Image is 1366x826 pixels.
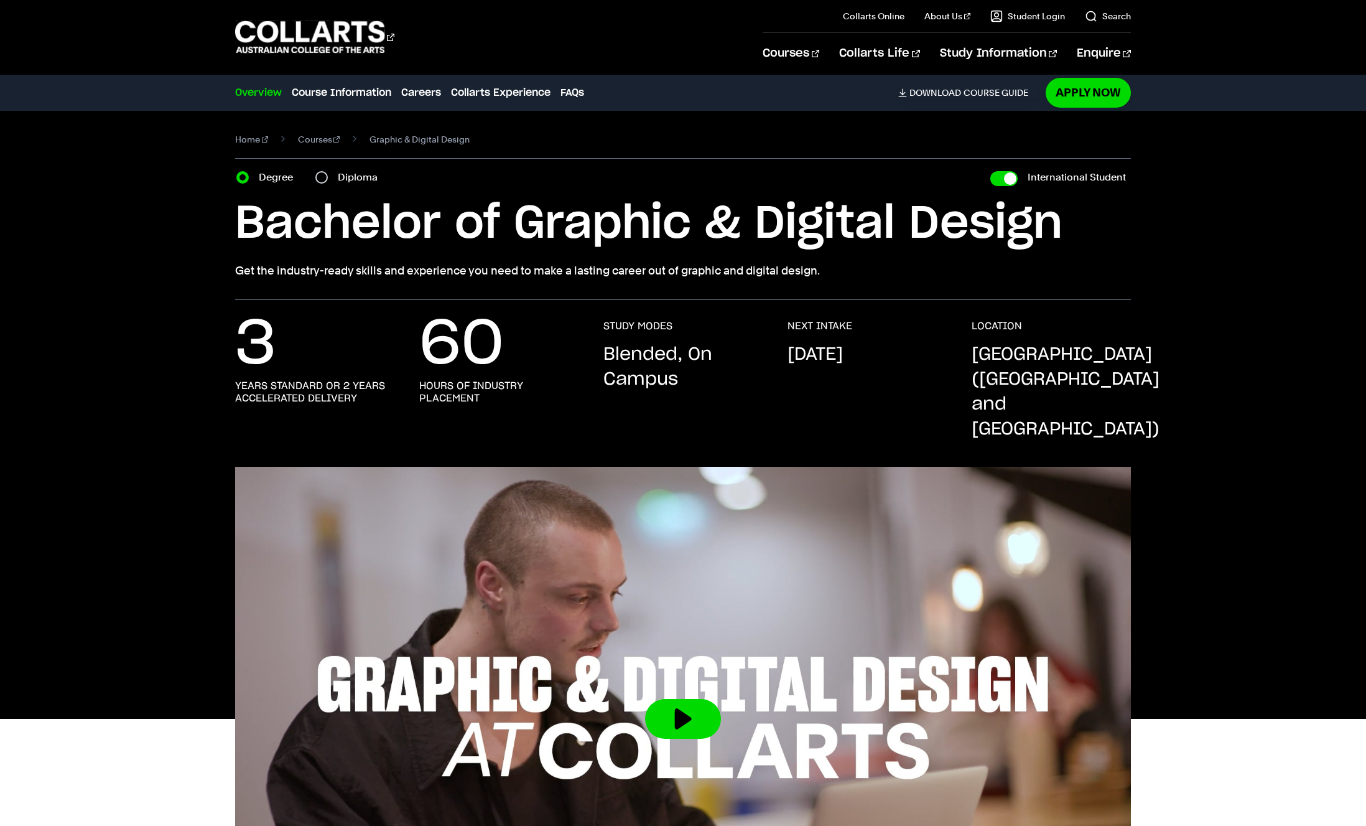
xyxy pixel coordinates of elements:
a: Search [1085,10,1131,22]
h3: hours of industry placement [419,380,578,405]
p: 3 [235,320,276,370]
a: Course Information [292,85,391,100]
a: Enquire [1077,33,1131,74]
h3: LOCATION [972,320,1022,332]
span: Download [909,87,961,98]
a: DownloadCourse Guide [898,87,1038,98]
p: 60 [419,320,504,370]
a: Careers [401,85,441,100]
h3: NEXT INTAKE [788,320,852,332]
p: [DATE] [788,342,843,367]
a: Apply Now [1046,78,1131,107]
p: Get the industry-ready skills and experience you need to make a lasting career out of graphic and... [235,262,1131,279]
a: Home [235,131,268,148]
a: Student Login [990,10,1065,22]
h3: years standard or 2 years accelerated delivery [235,380,394,405]
a: Study Information [940,33,1057,74]
a: Collarts Life [839,33,919,74]
p: [GEOGRAPHIC_DATA] ([GEOGRAPHIC_DATA] and [GEOGRAPHIC_DATA]) [972,342,1159,442]
p: Blended, On Campus [603,342,763,392]
label: Diploma [338,169,385,186]
label: Degree [259,169,300,186]
a: Collarts Experience [451,85,551,100]
a: About Us [924,10,970,22]
a: Courses [763,33,819,74]
a: Overview [235,85,282,100]
h3: STUDY MODES [603,320,672,332]
label: International Student [1028,169,1126,186]
div: Go to homepage [235,19,394,55]
h1: Bachelor of Graphic & Digital Design [235,196,1131,252]
a: Courses [298,131,340,148]
span: Graphic & Digital Design [369,131,470,148]
a: FAQs [560,85,584,100]
a: Collarts Online [843,10,904,22]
